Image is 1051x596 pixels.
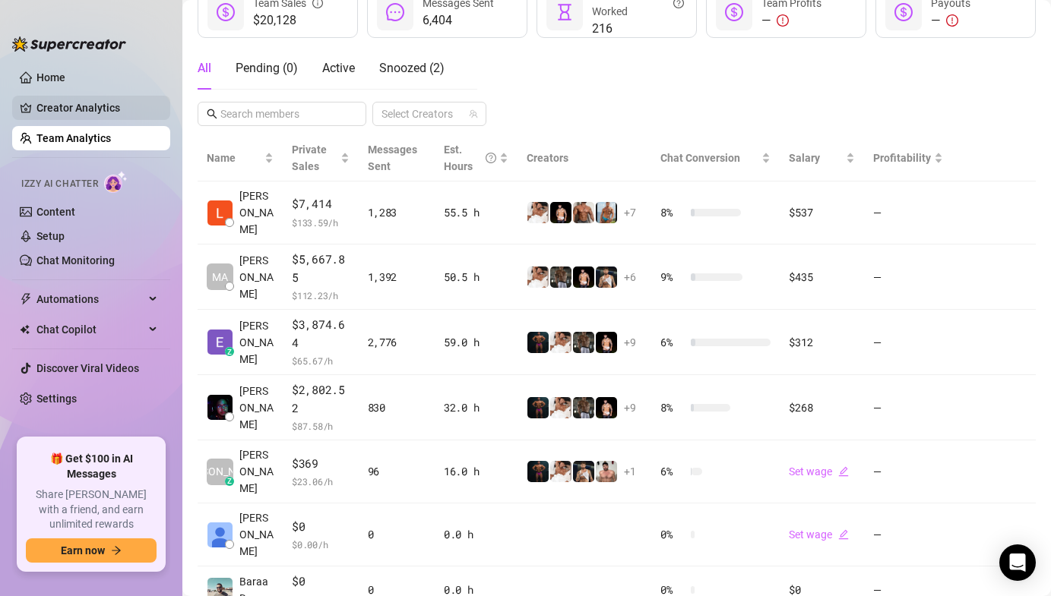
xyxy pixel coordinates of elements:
span: edit [838,529,849,540]
div: $268 [789,399,854,416]
img: Novela_Papi [573,266,594,288]
span: [PERSON_NAME] [179,463,261,480]
span: + 1 [624,463,636,480]
div: 96 [368,463,426,480]
img: John [596,202,617,223]
div: Pending ( 0 ) [236,59,298,77]
a: Set wageedit [789,465,849,478]
td: — [864,503,952,566]
a: Chat Monitoring [36,254,115,266]
img: Mark Angelo Lin… [207,522,233,547]
span: dollar-circle [725,3,743,21]
a: Team Analytics [36,132,111,144]
span: + 6 [624,269,636,285]
span: [PERSON_NAME] [239,317,274,367]
img: Chris [596,266,617,288]
div: All [198,59,211,77]
img: iceman_jb [573,397,594,418]
span: + 9 [624,334,636,351]
span: Chat Copilot [36,317,144,342]
span: message [386,3,404,21]
span: [PERSON_NAME] [239,188,274,238]
span: $0 [292,572,350,591]
div: 16.0 h [444,463,508,480]
span: Private Sales [292,143,327,172]
span: $5,667.85 [292,251,350,286]
span: 8 % [660,399,685,416]
img: Rexson John Gab… [207,395,233,420]
span: $ 65.67 /h [292,353,350,368]
span: exclamation-circle [777,14,789,27]
img: Jake [550,461,571,482]
th: Creators [518,135,651,181]
td: — [864,244,952,310]
td: — [864,310,952,375]
img: David [573,202,594,223]
a: Setup [36,230,65,242]
span: [PERSON_NAME] [239,509,274,560]
span: question-circle [486,141,496,175]
img: Jake [527,266,549,288]
div: $312 [789,334,854,351]
span: [PERSON_NAME] [239,252,274,302]
img: Ezra Mwangi [207,330,233,355]
a: Settings [36,393,77,405]
img: Muscled [527,461,549,482]
span: $ 23.06 /h [292,474,350,489]
img: logo-BBDzfeDw.svg [12,36,126,52]
span: arrow-right [111,545,122,556]
input: Search members [220,106,345,122]
a: Discover Viral Videos [36,362,139,374]
span: thunderbolt [20,293,32,305]
img: Muscled [527,397,549,418]
img: Beau [596,461,617,482]
img: Jake [550,332,571,353]
span: Profitability [873,152,931,164]
span: $0 [292,518,350,536]
img: Muscled [527,332,549,353]
div: 2,776 [368,334,426,351]
span: Active [322,61,355,75]
th: Name [198,135,283,181]
div: 1,392 [368,269,426,285]
img: Novela_Papi [550,202,571,223]
span: Izzy AI Chatter [21,177,98,191]
span: exclamation-circle [946,14,958,27]
span: + 7 [624,204,636,221]
span: Name [207,150,261,166]
span: [PERSON_NAME] [239,383,274,433]
span: dollar-circle [894,3,913,21]
img: Novela_Papi [596,332,617,353]
span: 8 % [660,204,685,221]
span: Messages Sent [368,143,417,172]
span: $7,414 [292,195,350,213]
div: 1,283 [368,204,426,221]
span: 6 % [660,334,685,351]
span: 216 [592,20,684,38]
span: hourglass [556,3,574,21]
span: $ 112.23 /h [292,288,350,303]
div: 0.0 h [444,526,508,543]
img: Jake [550,397,571,418]
div: z [225,477,234,486]
img: iceman_jb [550,266,571,288]
a: Set wageedit [789,528,849,541]
div: 830 [368,399,426,416]
span: dollar-circle [217,3,235,21]
div: 0 [368,526,426,543]
img: Lester Dillena [207,200,233,225]
div: Est. Hours [444,141,496,175]
span: search [207,109,217,119]
button: Earn nowarrow-right [26,538,157,563]
span: 0 % [660,526,685,543]
div: $537 [789,204,854,221]
td: — [864,375,952,440]
img: Chris [573,461,594,482]
img: Chat Copilot [20,324,30,335]
div: 50.5 h [444,269,508,285]
img: Novela_Papi [596,397,617,418]
span: $369 [292,455,350,473]
span: 6 % [660,463,685,480]
span: Automations [36,287,144,311]
div: 59.0 h [444,334,508,351]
